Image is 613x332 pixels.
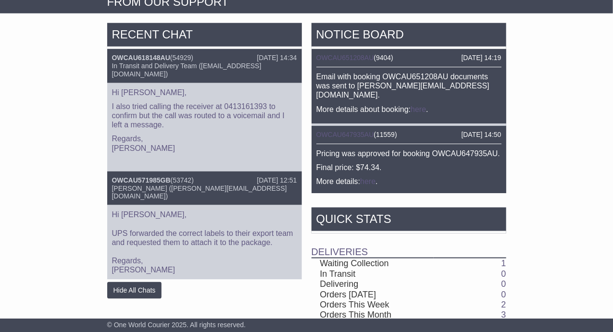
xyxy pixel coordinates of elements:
[312,279,434,290] td: Delivering
[316,72,501,100] p: Email with booking OWCAU651208AU documents was sent to [PERSON_NAME][EMAIL_ADDRESS][DOMAIN_NAME].
[316,54,501,62] div: ( )
[112,184,287,200] span: [PERSON_NAME] ([PERSON_NAME][EMAIL_ADDRESS][DOMAIN_NAME])
[173,176,191,184] span: 53742
[312,208,506,234] div: Quick Stats
[501,290,506,299] a: 0
[173,54,191,61] span: 54929
[316,149,501,158] p: Pricing was approved for booking OWCAU647935AU.
[112,88,297,97] p: Hi [PERSON_NAME],
[411,105,426,113] a: here
[501,279,506,289] a: 0
[461,131,501,139] div: [DATE] 14:50
[312,23,506,49] div: NOTICE BOARD
[501,300,506,309] a: 2
[461,54,501,62] div: [DATE] 14:19
[107,282,162,299] button: Hide All Chats
[312,234,506,258] td: Deliveries
[112,210,297,274] p: Hi [PERSON_NAME], UPS forwarded the correct labels to their export team and requested them to att...
[257,176,297,184] div: [DATE] 12:51
[501,269,506,279] a: 0
[316,131,374,138] a: OWCAU647935AU
[501,258,506,268] a: 1
[112,176,297,184] div: ( )
[501,310,506,320] a: 3
[112,62,262,78] span: In Transit and Delivery Team ([EMAIL_ADDRESS][DOMAIN_NAME])
[312,258,434,269] td: Waiting Collection
[112,134,297,152] p: Regards, [PERSON_NAME]
[112,54,297,62] div: ( )
[312,290,434,300] td: Orders [DATE]
[312,300,434,310] td: Orders This Week
[316,163,501,172] p: Final price: $74.34.
[360,177,375,185] a: here
[112,176,171,184] a: OWCAU571985GB
[316,131,501,139] div: ( )
[107,23,302,49] div: RECENT CHAT
[112,54,170,61] a: OWCAU618148AU
[112,102,297,130] p: I also tried calling the receiver at 0413161393 to confirm but the call was routed to a voicemail...
[107,321,246,329] span: © One World Courier 2025. All rights reserved.
[316,105,501,114] p: More details about booking: .
[312,269,434,280] td: In Transit
[376,131,395,138] span: 11559
[376,54,391,61] span: 9404
[316,54,374,61] a: OWCAU651208AU
[316,177,501,186] p: More details: .
[257,54,297,62] div: [DATE] 14:34
[312,310,434,321] td: Orders This Month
